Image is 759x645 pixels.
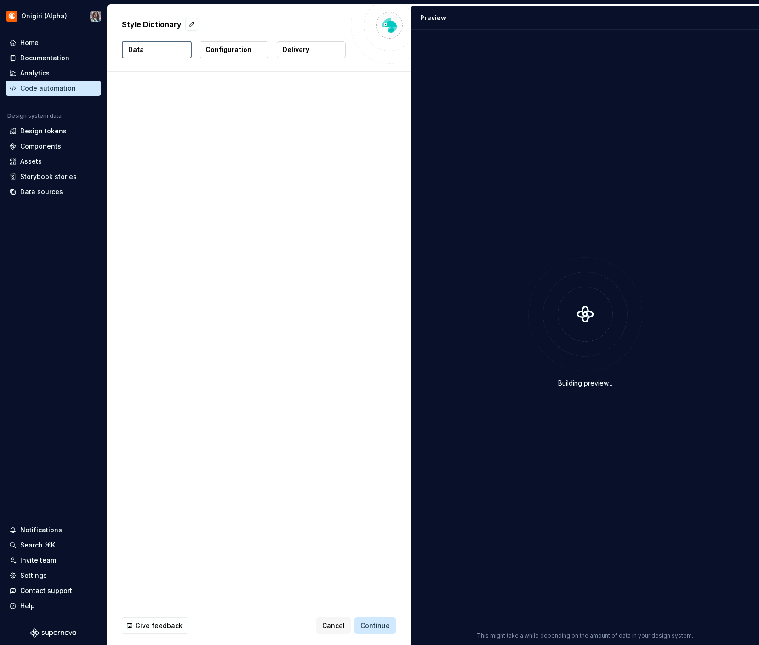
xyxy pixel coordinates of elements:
[6,184,101,199] a: Data sources
[420,13,446,23] div: Preview
[122,41,192,58] button: Data
[20,541,55,550] div: Search ⌘K
[205,45,251,54] p: Configuration
[6,599,101,613] button: Help
[6,35,101,50] a: Home
[20,38,39,47] div: Home
[20,127,67,136] div: Design tokens
[135,621,183,630] span: Give feedback
[6,66,101,81] a: Analytics
[20,187,63,196] div: Data sources
[6,81,101,96] a: Code automation
[6,124,101,138] a: Design tokens
[6,583,101,598] button: Contact support
[20,525,62,535] div: Notifications
[322,621,345,630] span: Cancel
[6,154,101,169] a: Assets
[30,628,76,638] svg: Supernova Logo
[6,139,101,154] a: Components
[90,11,101,22] img: Susan Lin
[558,379,612,388] div: Building preview...
[128,45,144,54] p: Data
[477,632,693,639] p: This might take a while depending on the amount of data in your design system.
[20,157,42,166] div: Assets
[20,571,47,580] div: Settings
[122,19,182,30] p: Style Dictionary
[283,45,309,54] p: Delivery
[6,568,101,583] a: Settings
[20,53,69,63] div: Documentation
[6,553,101,568] a: Invite team
[6,11,17,22] img: 25dd04c0-9bb6-47b6-936d-a9571240c086.png
[316,617,351,634] button: Cancel
[20,172,77,181] div: Storybook stories
[122,617,188,634] button: Give feedback
[20,142,61,151] div: Components
[6,523,101,537] button: Notifications
[20,84,76,93] div: Code automation
[20,69,50,78] div: Analytics
[2,6,105,26] button: Onigiri (Alpha)Susan Lin
[6,169,101,184] a: Storybook stories
[6,538,101,553] button: Search ⌘K
[20,556,56,565] div: Invite team
[200,41,268,58] button: Configuration
[6,51,101,65] a: Documentation
[7,112,62,120] div: Design system data
[354,617,396,634] button: Continue
[360,621,390,630] span: Continue
[21,12,67,21] div: Onigiri (Alpha)
[277,41,346,58] button: Delivery
[20,601,35,610] div: Help
[20,586,72,595] div: Contact support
